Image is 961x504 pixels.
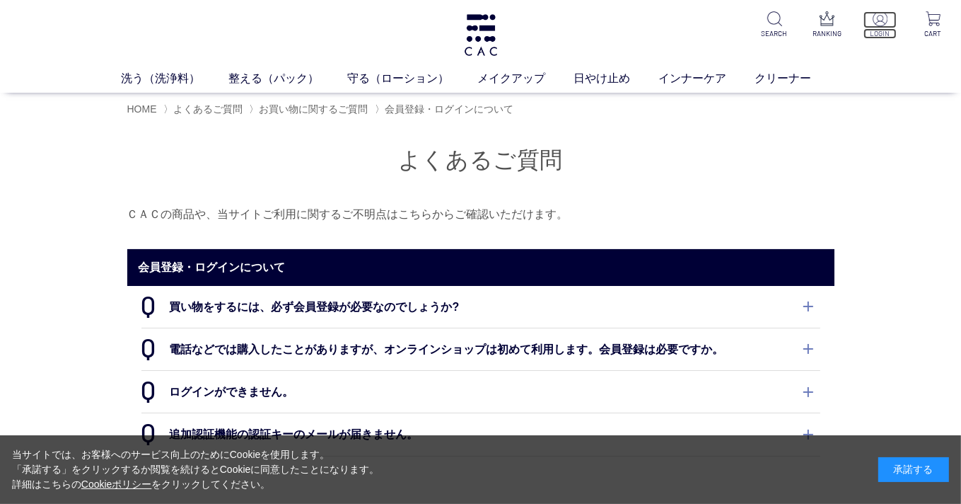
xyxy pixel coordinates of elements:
dt: 追加認証機能の認証キーのメールが届きません。 [141,413,820,455]
a: お買い物に関するご質問 [259,103,368,115]
a: クリーナー [755,70,840,87]
h2: 会員登録・ログインについて [127,249,834,285]
a: 守る（ローション） [348,70,478,87]
p: SEARCH [757,28,791,39]
dt: 買い物をするには、必ず会員登録が必要なのでしょうか? [141,286,820,328]
a: LOGIN [863,11,897,39]
p: CART [916,28,950,39]
a: インナーケア [659,70,755,87]
dt: 電話などでは購入したことがありますが、オンラインショップは初めて利用します。会員登録は必要ですか。 [141,328,820,370]
p: LOGIN [863,28,897,39]
img: logo [462,14,499,56]
a: Cookieポリシー [81,479,152,490]
a: メイクアップ [478,70,574,87]
span: 会員登録・ログインについて [385,103,513,115]
a: 洗う（洗浄料） [122,70,229,87]
dt: ログインができません。 [141,371,820,413]
div: 承諾する [878,457,949,482]
a: よくあるご質問 [173,103,243,115]
li: 〉 [249,103,371,116]
h1: よくあるご質問 [127,145,834,176]
a: CART [916,11,950,39]
li: 〉 [163,103,246,116]
div: 当サイトでは、お客様へのサービス向上のためにCookieを使用します。 「承諾する」をクリックするか閲覧を続けるとCookieに同意したことになります。 詳細はこちらの をクリックしてください。 [12,447,380,492]
p: ＣＡＣの商品や、当サイトご利用に関するご不明点はこちらからご確認いただけます。 [127,204,834,224]
a: 整える（パック） [229,70,348,87]
a: 日やけ止め [574,70,659,87]
li: 〉 [375,103,517,116]
a: RANKING [810,11,844,39]
a: SEARCH [757,11,791,39]
p: RANKING [810,28,844,39]
a: HOME [127,103,157,115]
